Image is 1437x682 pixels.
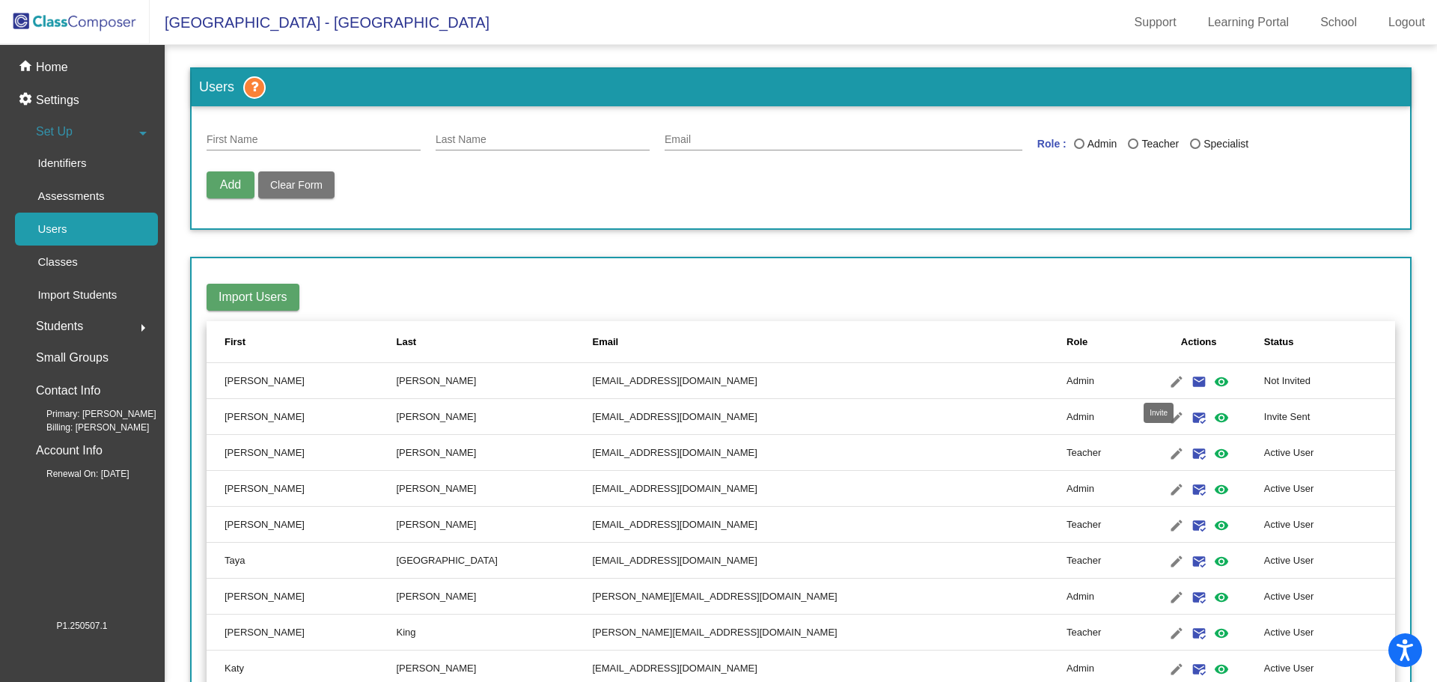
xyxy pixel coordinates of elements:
mat-icon: edit [1168,552,1186,570]
mat-label: Role : [1037,136,1067,156]
mat-icon: visibility [1212,588,1230,606]
button: Add [207,171,254,198]
td: [PERSON_NAME] [207,579,396,615]
td: [PERSON_NAME] [207,435,396,471]
mat-icon: visibility [1212,445,1230,463]
td: Active User [1264,615,1395,651]
td: [PERSON_NAME] [396,579,592,615]
span: Billing: [PERSON_NAME] [22,421,149,434]
td: [PERSON_NAME] [207,615,396,651]
mat-icon: visibility [1212,552,1230,570]
td: King [396,615,592,651]
mat-icon: mark_email_read [1190,660,1208,678]
span: Students [36,316,83,337]
mat-icon: mark_email_read [1190,445,1208,463]
span: Add [220,178,241,191]
p: Identifiers [37,154,86,172]
mat-icon: edit [1168,624,1186,642]
p: Home [36,58,68,76]
mat-icon: edit [1168,481,1186,499]
mat-icon: mark_email_read [1190,481,1208,499]
p: Import Students [37,286,117,304]
mat-icon: edit [1168,409,1186,427]
td: [EMAIL_ADDRESS][DOMAIN_NAME] [592,399,1067,435]
a: School [1308,10,1369,34]
span: Renewal On: [DATE] [22,467,129,481]
div: Email [592,335,1067,350]
td: [GEOGRAPHIC_DATA] [396,543,592,579]
mat-icon: mark_email_read [1190,588,1208,606]
mat-icon: arrow_right [134,319,152,337]
p: Contact Info [36,380,100,401]
td: Active User [1264,435,1395,471]
mat-icon: settings [18,91,36,109]
td: Active User [1264,543,1395,579]
mat-icon: edit [1168,445,1186,463]
div: Teacher [1138,136,1179,152]
td: Active User [1264,471,1395,507]
a: Support [1123,10,1189,34]
td: [PERSON_NAME] [207,507,396,543]
div: First [225,335,396,350]
span: Clear Form [270,179,323,191]
td: [PERSON_NAME] [207,399,396,435]
mat-icon: edit [1168,373,1186,391]
td: Active User [1264,579,1395,615]
td: Admin [1067,471,1134,507]
td: [PERSON_NAME] [396,435,592,471]
td: [EMAIL_ADDRESS][DOMAIN_NAME] [592,543,1067,579]
td: [PERSON_NAME] [207,471,396,507]
td: [PERSON_NAME][EMAIL_ADDRESS][DOMAIN_NAME] [592,579,1067,615]
div: Specialist [1200,136,1248,152]
mat-icon: home [18,58,36,76]
input: Last Name [436,134,650,146]
th: Actions [1134,321,1264,363]
mat-icon: arrow_drop_down [134,124,152,142]
td: Admin [1067,579,1134,615]
p: Assessments [37,187,104,205]
input: E Mail [665,134,1022,146]
div: Status [1264,335,1294,350]
p: Settings [36,91,79,109]
a: Learning Portal [1196,10,1302,34]
td: [PERSON_NAME] [396,507,592,543]
mat-icon: edit [1168,660,1186,678]
span: [GEOGRAPHIC_DATA] - [GEOGRAPHIC_DATA] [150,10,489,34]
div: Last [396,335,416,350]
mat-icon: visibility [1212,373,1230,391]
p: Classes [37,253,77,271]
td: Not Invited [1264,363,1395,399]
span: Primary: [PERSON_NAME] [22,407,156,421]
td: Teacher [1067,615,1134,651]
p: Users [37,220,67,238]
mat-icon: visibility [1212,409,1230,427]
td: [PERSON_NAME] [396,399,592,435]
div: Last [396,335,592,350]
td: Active User [1264,507,1395,543]
td: [EMAIL_ADDRESS][DOMAIN_NAME] [592,435,1067,471]
mat-icon: mark_email_read [1190,517,1208,535]
td: Admin [1067,363,1134,399]
td: [EMAIL_ADDRESS][DOMAIN_NAME] [592,363,1067,399]
mat-icon: edit [1168,517,1186,535]
td: Teacher [1067,507,1134,543]
mat-icon: email [1190,373,1208,391]
a: Logout [1376,10,1437,34]
td: [PERSON_NAME] [396,363,592,399]
mat-icon: visibility [1212,660,1230,678]
div: Email [592,335,618,350]
td: [EMAIL_ADDRESS][DOMAIN_NAME] [592,471,1067,507]
button: Clear Form [258,171,335,198]
p: Account Info [36,440,103,461]
input: First Name [207,134,421,146]
mat-icon: mark_email_read [1190,552,1208,570]
h3: Users [192,69,1410,106]
mat-icon: mark_email_read [1190,624,1208,642]
div: First [225,335,245,350]
mat-icon: visibility [1212,517,1230,535]
td: Admin [1067,399,1134,435]
td: [PERSON_NAME] [396,471,592,507]
td: Taya [207,543,396,579]
td: Invite Sent [1264,399,1395,435]
td: [PERSON_NAME][EMAIL_ADDRESS][DOMAIN_NAME] [592,615,1067,651]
